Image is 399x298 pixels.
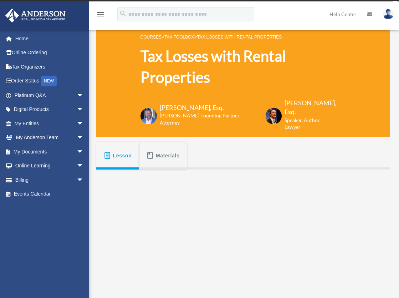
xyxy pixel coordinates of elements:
[96,12,105,19] a: menu
[119,10,127,17] i: search
[5,173,94,187] a: Billingarrow_drop_down
[5,31,94,46] a: Home
[140,35,162,40] a: COURSES
[197,35,282,40] a: Tax Losses with Rental Properties
[77,88,91,103] span: arrow_drop_down
[5,131,94,145] a: My Anderson Teamarrow_drop_down
[77,131,91,145] span: arrow_drop_down
[160,112,257,126] h6: [PERSON_NAME] Founding Partner, Attorney
[77,102,91,117] span: arrow_drop_down
[5,159,94,173] a: Online Learningarrow_drop_down
[77,145,91,159] span: arrow_drop_down
[5,145,94,159] a: My Documentsarrow_drop_down
[140,46,346,88] h1: Tax Losses with Rental Properties
[140,32,346,41] p: > >
[156,149,180,162] span: Materials
[77,173,91,187] span: arrow_drop_down
[160,103,257,112] h3: [PERSON_NAME], Esq.
[3,9,68,22] img: Anderson Advisors Platinum Portal
[5,116,94,131] a: My Entitiesarrow_drop_down
[393,1,397,5] div: close
[5,88,94,102] a: Platinum Q&Aarrow_drop_down
[41,76,57,86] div: NEW
[140,108,157,124] img: Toby-circle-head.png
[265,108,282,124] img: Scott-Estill-Headshot.png
[5,60,94,74] a: Tax Organizers
[5,187,94,201] a: Events Calendar
[383,9,394,19] img: User Pic
[77,159,91,173] span: arrow_drop_down
[5,102,94,117] a: Digital Productsarrow_drop_down
[5,74,94,89] a: Order StatusNEW
[96,10,105,19] i: menu
[77,116,91,131] span: arrow_drop_down
[285,99,346,116] h3: [PERSON_NAME], Esq.
[285,117,337,131] h6: Speaker, Author, Lawyer
[5,46,94,60] a: Online Ordering
[164,35,194,40] a: Tax Toolbox
[113,149,132,162] span: Lesson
